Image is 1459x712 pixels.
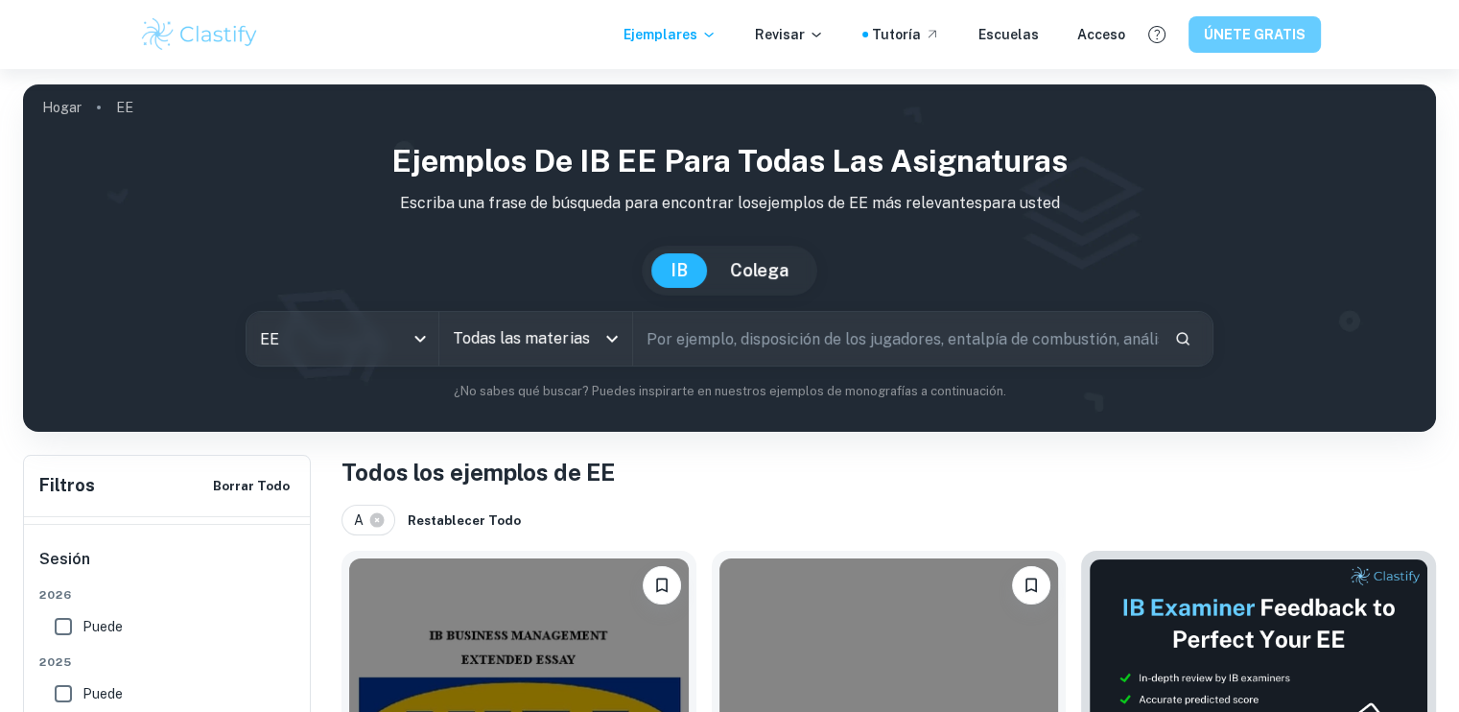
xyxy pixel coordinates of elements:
[1077,27,1125,42] font: Acceso
[454,384,1006,398] font: ¿No sabes qué buscar? Puedes inspirarte en nuestros ejemplos de monografías a continuación.
[82,619,123,634] font: Puede
[341,459,615,486] font: Todos los ejemplos de EE
[42,94,82,121] a: Hogar
[671,260,688,280] font: IB
[1188,16,1321,52] button: ÚNETE GRATIS
[341,505,395,535] div: A
[730,260,788,280] font: Colega
[39,655,72,669] font: 2025
[260,330,279,348] font: EE
[982,194,1060,212] font: para usted
[39,475,95,495] font: Filtros
[139,15,261,54] img: Logotipo de Clastify
[391,143,1068,178] font: Ejemplos de IB EE para todas las asignaturas
[1141,18,1173,51] button: Ayuda y comentarios
[978,27,1039,42] font: Escuelas
[872,24,940,45] a: Tutoría
[759,194,824,212] font: ejemplos
[39,588,72,602] font: 2026
[755,27,805,42] font: Revisar
[408,512,521,527] font: Restablecer todo
[213,479,290,493] font: Borrar todo
[1077,24,1125,45] a: Acceso
[23,84,1436,432] img: portada del perfil
[116,100,133,115] font: EE
[978,24,1039,45] a: Escuelas
[643,566,681,605] button: Inicie sesión para marcar ejemplos como favoritos
[633,312,1159,366] input: Por ejemplo, disposición de los jugadores, entalpía de combustión, análisis de una gran ciudad...
[872,27,921,42] font: Tutoría
[208,471,294,501] button: Borrar todo
[42,100,82,115] font: Hogar
[1012,566,1050,605] button: Inicie sesión para marcar ejemplos como favoritos
[624,27,697,42] font: Ejemplares
[403,506,526,535] button: Restablecer todo
[828,194,982,212] font: de EE más relevantes
[1166,322,1199,355] button: Buscar
[82,686,123,701] font: Puede
[599,325,625,352] button: Abierto
[39,550,90,568] font: Sesión
[354,512,364,528] font: A
[1204,28,1306,43] font: ÚNETE GRATIS
[400,194,759,212] font: Escriba una frase de búsqueda para encontrar los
